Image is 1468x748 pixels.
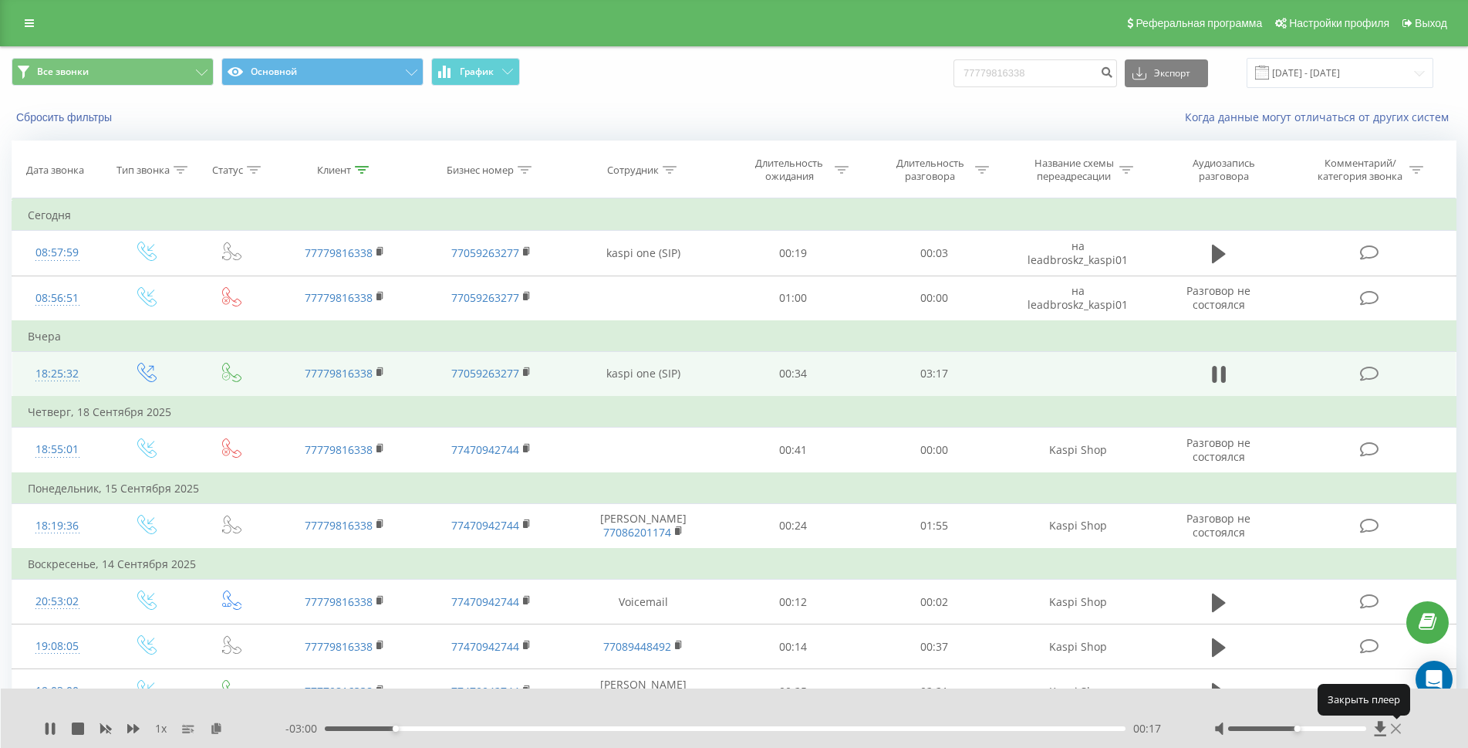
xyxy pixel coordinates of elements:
[1289,17,1389,29] span: Настройки профиля
[723,231,864,276] td: 00:19
[1294,726,1300,732] div: Accessibility label
[603,639,671,654] a: 77089448492
[447,164,514,177] div: Бизнес номер
[221,58,424,86] button: Основной
[28,587,86,617] div: 20:53:02
[863,503,1004,549] td: 01:55
[1004,276,1151,321] td: на leadbroskz_kaspi01
[12,321,1456,352] td: Вчера
[317,164,351,177] div: Клиент
[723,503,864,549] td: 00:24
[1415,17,1447,29] span: Выход
[28,359,86,389] div: 18:25:32
[1004,503,1151,549] td: Kaspi Shop
[37,66,89,78] span: Все звонки
[393,726,399,732] div: Accessibility label
[431,58,520,86] button: График
[28,631,86,662] div: 19:08:05
[1416,661,1453,698] div: Open Intercom Messenger
[1315,157,1406,183] div: Комментарий/категория звонка
[12,397,1456,428] td: Четверг, 18 Сентября 2025
[28,283,86,313] div: 08:56:51
[889,157,971,183] div: Длительность разговора
[1136,17,1262,29] span: Реферальная программа
[1004,669,1151,715] td: Kaspi Shop
[1004,580,1151,624] td: Kaspi Shop
[26,164,84,177] div: Дата звонка
[1186,283,1250,312] span: Разговор не состоялся
[460,66,494,77] span: График
[28,435,86,465] div: 18:55:01
[565,669,723,715] td: [PERSON_NAME]
[12,549,1456,580] td: Воскресенье, 14 Сентября 2025
[565,580,723,624] td: Voicemail
[1033,157,1115,183] div: Название схемы переадресации
[155,721,167,736] span: 1 x
[1174,157,1274,183] div: Аудиозапись разговора
[603,525,671,540] a: 77086201174
[565,351,723,397] td: kaspi one (SIP)
[305,594,373,609] a: 77779816338
[451,442,519,457] a: 77470942744
[565,231,723,276] td: kaspi one (SIP)
[863,351,1004,397] td: 03:17
[723,624,864,669] td: 00:14
[723,669,864,715] td: 00:25
[28,511,86,541] div: 18:19:36
[1318,684,1410,715] div: Закрыть плеер
[451,366,519,381] a: 77059263277
[12,58,214,86] button: Все звонки
[1185,110,1456,124] a: Когда данные могут отличаться от других систем
[116,164,170,177] div: Тип звонка
[1004,231,1151,276] td: на leadbroskz_kaspi01
[212,164,243,177] div: Статус
[1004,428,1151,473] td: Kaspi Shop
[723,276,864,321] td: 01:00
[451,684,519,699] a: 77470942744
[565,503,723,549] td: [PERSON_NAME]
[305,518,373,533] a: 77779816338
[748,157,831,183] div: Длительность ожидания
[1125,59,1208,87] button: Экспорт
[305,684,373,699] a: 77779816338
[1186,435,1250,464] span: Разговор не состоялся
[28,238,86,268] div: 08:57:59
[863,276,1004,321] td: 00:00
[1186,511,1250,540] span: Разговор не состоялся
[285,721,325,736] span: - 03:00
[863,624,1004,669] td: 00:37
[451,594,519,609] a: 77470942744
[723,428,864,473] td: 00:41
[451,290,519,305] a: 77059263277
[863,580,1004,624] td: 00:02
[607,164,659,177] div: Сотрудник
[863,231,1004,276] td: 00:03
[12,473,1456,504] td: Понедельник, 15 Сентября 2025
[305,442,373,457] a: 77779816338
[305,366,373,381] a: 77779816338
[305,639,373,654] a: 77779816338
[1133,721,1161,736] span: 00:17
[451,518,519,533] a: 77470942744
[305,245,373,260] a: 77779816338
[863,669,1004,715] td: 02:21
[451,639,519,654] a: 77470942744
[953,59,1117,87] input: Поиск по номеру
[451,245,519,260] a: 77059263277
[723,351,864,397] td: 00:34
[863,428,1004,473] td: 00:00
[723,580,864,624] td: 00:12
[1004,624,1151,669] td: Kaspi Shop
[12,110,120,124] button: Сбросить фильтры
[12,200,1456,231] td: Сегодня
[28,676,86,706] div: 19:03:00
[305,290,373,305] a: 77779816338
